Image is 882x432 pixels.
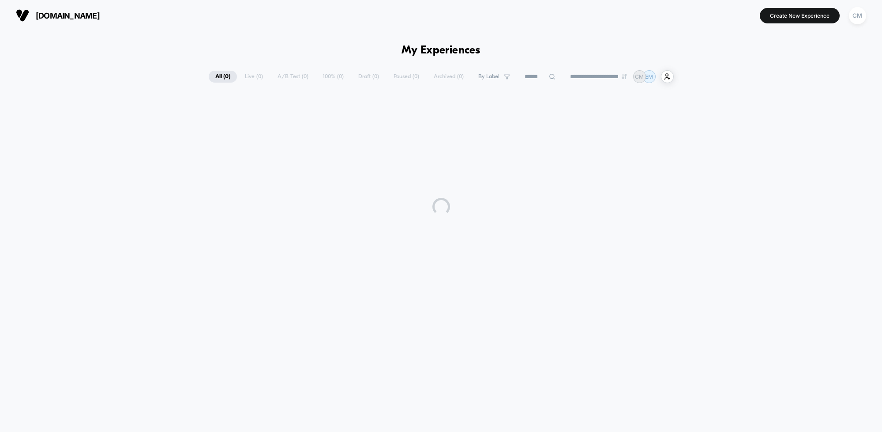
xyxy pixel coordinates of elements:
button: CM [846,7,869,25]
span: By Label [478,73,499,80]
h1: My Experiences [402,44,480,57]
span: [DOMAIN_NAME] [36,11,100,20]
div: CM [849,7,866,24]
span: All ( 0 ) [209,71,237,83]
p: CM [635,73,644,80]
button: Create New Experience [760,8,840,23]
img: Visually logo [16,9,29,22]
button: [DOMAIN_NAME] [13,8,102,23]
img: end [622,74,627,79]
p: EM [645,73,653,80]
